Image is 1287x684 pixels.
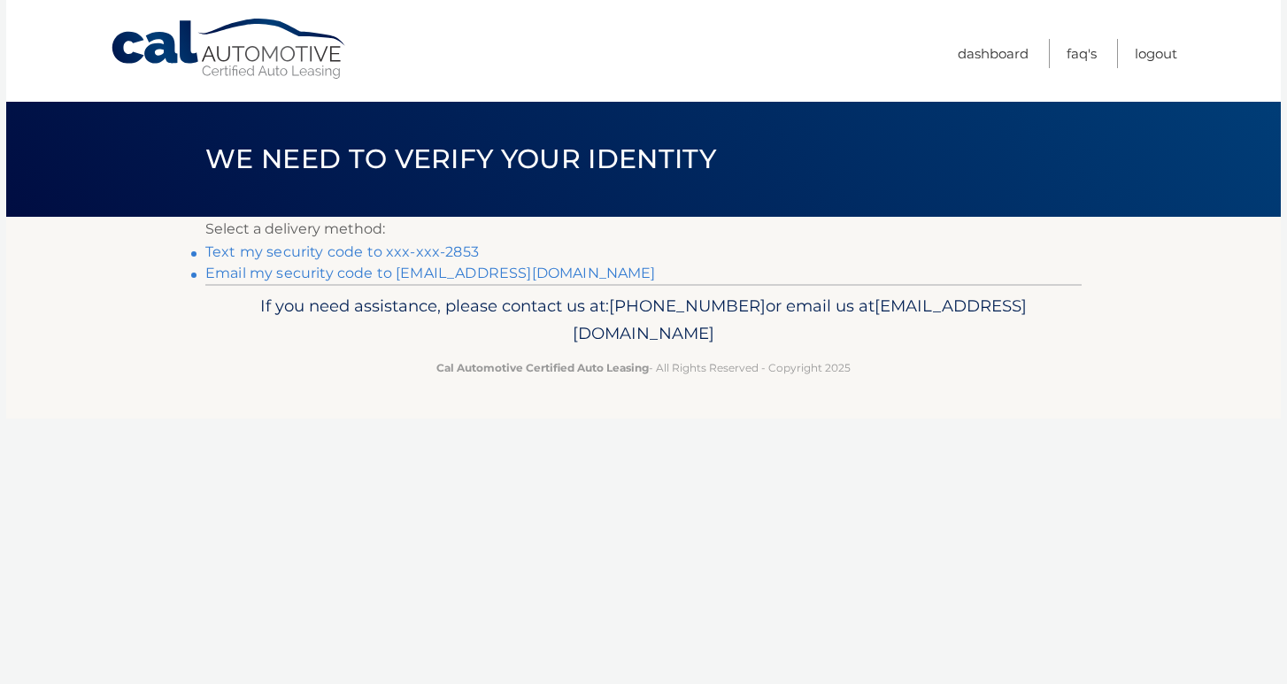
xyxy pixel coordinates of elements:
[217,292,1070,349] p: If you need assistance, please contact us at: or email us at
[205,142,716,175] span: We need to verify your identity
[205,243,479,260] a: Text my security code to xxx-xxx-2853
[436,361,649,374] strong: Cal Automotive Certified Auto Leasing
[205,265,656,281] a: Email my security code to [EMAIL_ADDRESS][DOMAIN_NAME]
[1135,39,1177,68] a: Logout
[609,296,766,316] span: [PHONE_NUMBER]
[958,39,1029,68] a: Dashboard
[205,217,1082,242] p: Select a delivery method:
[110,18,349,81] a: Cal Automotive
[1067,39,1097,68] a: FAQ's
[217,358,1070,377] p: - All Rights Reserved - Copyright 2025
